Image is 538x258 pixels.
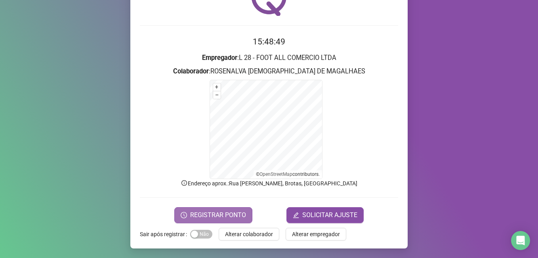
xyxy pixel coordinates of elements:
h3: : ROSENALVA [DEMOGRAPHIC_DATA] DE MAGALHAES [140,66,398,77]
li: © contributors. [256,171,320,177]
span: info-circle [181,179,188,187]
button: editSOLICITAR AJUSTE [286,207,364,223]
div: Open Intercom Messenger [511,231,530,250]
span: SOLICITAR AJUSTE [302,210,357,220]
span: Alterar colaborador [225,230,273,239]
span: Alterar empregador [292,230,340,239]
strong: Colaborador [173,67,209,75]
p: Endereço aprox. : Rua [PERSON_NAME], Brotas, [GEOGRAPHIC_DATA] [140,179,398,188]
a: OpenStreetMap [259,171,292,177]
button: Alterar empregador [286,228,346,241]
time: 15:48:49 [253,37,285,46]
span: REGISTRAR PONTO [190,210,246,220]
h3: : L 28 - FOOT ALL COMERCIO LTDA [140,53,398,63]
button: REGISTRAR PONTO [174,207,252,223]
span: clock-circle [181,212,187,218]
label: Sair após registrar [140,228,190,241]
span: edit [293,212,299,218]
strong: Empregador [202,54,237,62]
button: Alterar colaborador [219,228,279,241]
button: + [213,83,221,91]
button: – [213,91,221,99]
